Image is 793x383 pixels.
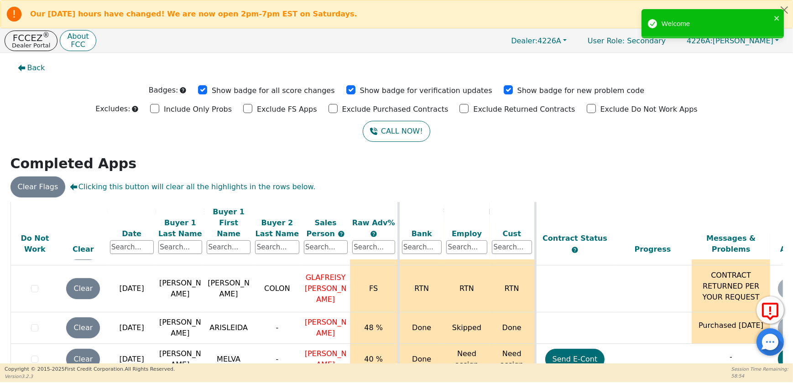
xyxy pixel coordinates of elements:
span: GLAFREISY [PERSON_NAME] [305,273,347,304]
button: Clear [66,349,100,370]
p: FCC [67,41,89,48]
span: [PERSON_NAME] [687,36,773,45]
p: Purchased [DATE] [694,320,768,331]
td: [PERSON_NAME] [156,312,204,344]
td: Done [398,312,444,344]
input: Search... [207,240,250,254]
button: Report Error to FCC [756,296,784,324]
span: FS [369,284,378,293]
td: [PERSON_NAME] [204,265,253,312]
p: Exclude Purchased Contracts [342,104,449,115]
p: CONTRACT RETURNED PER YOUR REQUEST [694,270,768,303]
div: Employ [446,228,487,239]
button: CALL NOW! [363,121,430,142]
td: COLON [253,265,301,312]
div: Cust [492,228,532,239]
td: RTN [490,265,535,312]
div: Messages & Problems [694,233,768,255]
td: Done [490,312,535,344]
button: Send E-Cont [545,349,605,370]
button: Dealer:4226A [501,34,576,48]
button: Clear Flags [10,176,66,197]
p: Badges: [149,85,178,96]
td: - [253,312,301,344]
input: Search... [492,240,532,254]
span: 4226A: [687,36,713,45]
div: Progress [616,244,690,255]
span: [PERSON_NAME] [305,318,347,337]
p: Show badge for verification updates [360,85,492,96]
td: Need assign [444,344,490,375]
button: Clear [66,317,100,338]
p: Include Only Probs [164,104,232,115]
span: Raw Adv% [352,218,395,227]
td: [DATE] [108,312,156,344]
p: Dealer Portal [12,42,50,48]
input: Search... [110,240,154,254]
b: Our [DATE] hours have changed! We are now open 2pm-7pm EST on Saturdays. [30,10,357,18]
span: All Rights Reserved. [125,366,175,372]
button: close [774,13,780,23]
p: Show badge for all score changes [212,85,335,96]
td: Skipped [444,312,490,344]
span: 40 % [364,355,383,363]
p: Exclude FS Apps [257,104,317,115]
div: Date [110,228,154,239]
button: AboutFCC [60,30,96,52]
span: Clicking this button will clear all the highlights in the rows below. [70,181,315,192]
span: User Role : [588,36,625,45]
td: [DATE] [108,344,156,375]
p: Version 3.2.3 [5,373,175,380]
div: Buyer 2 Last Name [255,217,299,239]
span: 4226A [511,36,561,45]
td: [PERSON_NAME] [156,265,204,312]
div: Clear [61,244,105,255]
sup: ® [43,31,50,39]
span: Back [27,62,45,73]
td: Need assign [490,344,535,375]
p: Exclude Returned Contracts [473,104,575,115]
p: Copyright © 2015- 2025 First Credit Corporation. [5,366,175,373]
div: Buyer 1 First Name [207,206,250,239]
p: About [67,33,89,40]
p: Exclude Do Not Work Apps [600,104,698,115]
div: Do Not Work [13,233,57,255]
input: Search... [446,240,487,254]
td: Done [398,344,444,375]
td: [DATE] [108,265,156,312]
td: [PERSON_NAME] [156,344,204,375]
div: Welcome [662,19,771,29]
strong: Completed Apps [10,155,137,171]
span: [PERSON_NAME] [305,349,347,369]
p: Secondary [579,32,675,50]
td: MELVA [204,344,253,375]
input: Search... [402,240,442,254]
p: 58:54 [731,373,788,379]
a: User Role: Secondary [579,32,675,50]
span: 48 % [364,323,383,332]
div: Buyer 1 Last Name [158,217,202,239]
p: FCCEZ [12,33,50,42]
span: Contract Status [543,234,607,243]
td: RTN [444,265,490,312]
p: - [694,352,768,362]
input: Search... [352,240,395,254]
p: Session Time Remaining: [731,366,788,373]
p: Excludes: [95,104,130,114]
input: Search... [304,240,348,254]
input: Search... [255,240,299,254]
button: Close alert [776,0,793,19]
td: - [253,344,301,375]
td: ARISLEIDA [204,312,253,344]
span: Dealer: [511,36,537,45]
input: Search... [158,240,202,254]
div: Bank [402,228,442,239]
button: FCCEZ®Dealer Portal [5,31,57,51]
span: Sales Person [307,218,338,238]
td: RTN [398,265,444,312]
button: Back [10,57,52,78]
